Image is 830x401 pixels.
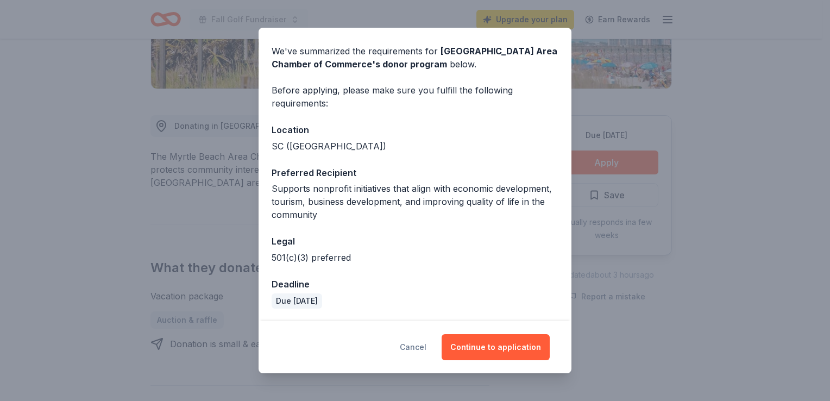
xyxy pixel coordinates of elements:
div: Before applying, please make sure you fulfill the following requirements: [272,84,558,110]
div: Location [272,123,558,137]
div: Supports nonprofit initiatives that align with economic development, tourism, business developmen... [272,182,558,221]
div: Preferred Recipient [272,166,558,180]
div: Due [DATE] [272,293,322,309]
button: Cancel [400,334,426,360]
div: Legal [272,234,558,248]
div: Deadline [272,277,558,291]
button: Continue to application [442,334,550,360]
div: We've summarized the requirements for below. [272,45,558,71]
div: SC ([GEOGRAPHIC_DATA]) [272,140,558,153]
div: 501(c)(3) preferred [272,251,558,264]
